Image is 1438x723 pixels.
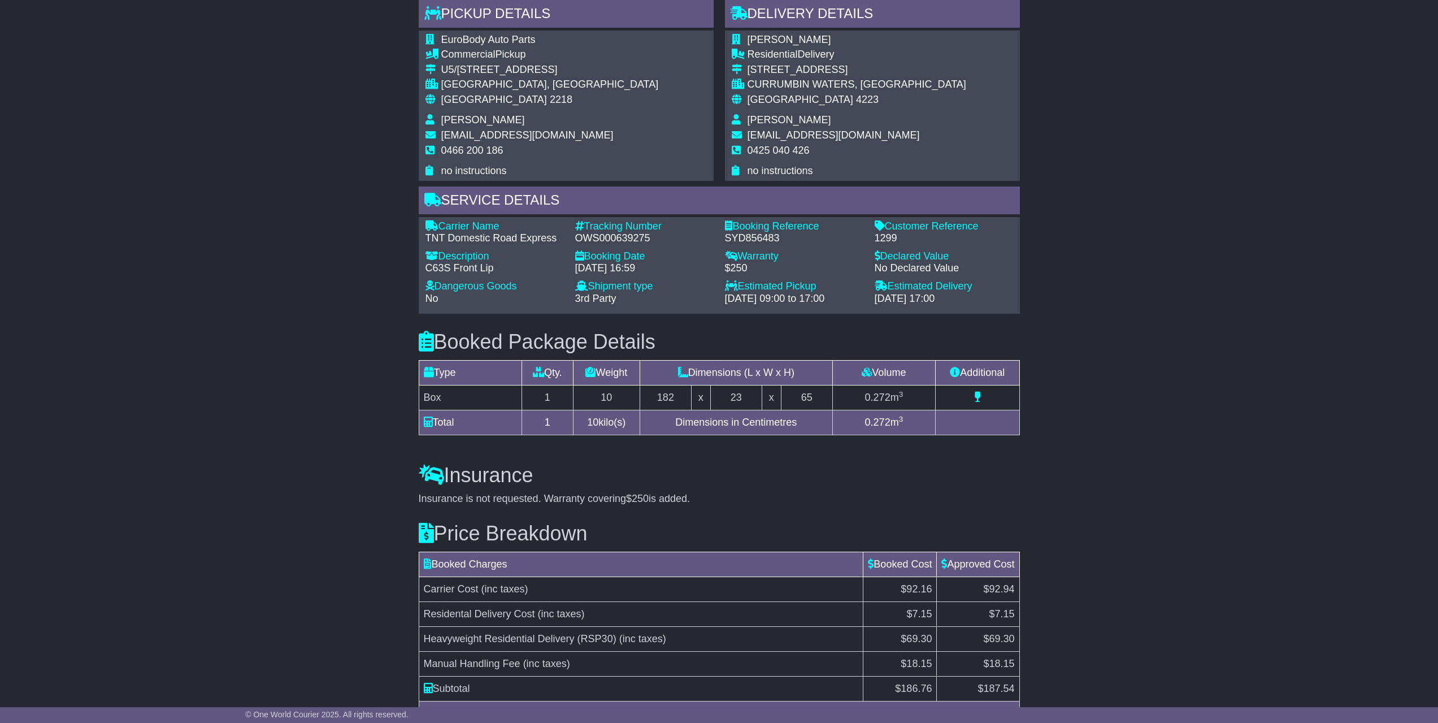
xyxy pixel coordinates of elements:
[865,417,890,428] span: 0.272
[691,385,710,410] td: x
[875,293,1013,305] div: [DATE] 17:00
[901,583,932,595] span: $92.16
[640,360,832,385] td: Dimensions (L x W x H)
[522,410,573,435] td: 1
[573,360,640,385] td: Weight
[748,79,966,91] div: CURRUMBIN WATERS, [GEOGRAPHIC_DATA]
[725,232,863,245] div: SYD856483
[875,280,1013,293] div: Estimated Delivery
[424,658,520,669] span: Manual Handling Fee
[725,250,863,263] div: Warranty
[832,385,935,410] td: m
[575,280,714,293] div: Shipment type
[832,410,935,435] td: m
[725,220,863,233] div: Booking Reference
[875,220,1013,233] div: Customer Reference
[425,250,564,263] div: Description
[901,683,932,694] span: 186.76
[441,49,659,61] div: Pickup
[863,676,937,701] td: $
[575,232,714,245] div: OWS000639275
[626,493,649,504] span: $250
[640,385,691,410] td: 182
[424,608,535,620] span: Residental Delivery Cost
[575,262,714,275] div: [DATE] 16:59
[906,608,932,620] span: $7.15
[419,493,1020,505] div: Insurance is not requested. Warranty covering is added.
[575,293,616,304] span: 3rd Party
[856,94,879,105] span: 4223
[419,676,863,701] td: Subtotal
[418,706,972,721] div: Total charged including taxes
[419,464,1020,487] h3: Insurance
[522,385,573,410] td: 1
[550,94,572,105] span: 2218
[899,390,903,399] sup: 3
[901,633,932,644] span: $69.30
[748,145,810,156] span: 0425 040 426
[901,658,932,669] span: $18.15
[748,114,831,125] span: [PERSON_NAME]
[725,293,863,305] div: [DATE] 09:00 to 17:00
[441,64,659,76] div: U5/[STREET_ADDRESS]
[424,633,616,644] span: Heavyweight Residential Delivery (RSP30)
[983,633,1014,644] span: $69.30
[441,165,507,176] span: no instructions
[522,360,573,385] td: Qty.
[419,410,522,435] td: Total
[619,633,666,644] span: (inc taxes)
[748,49,966,61] div: Delivery
[748,34,831,45] span: [PERSON_NAME]
[587,417,598,428] span: 10
[424,583,479,595] span: Carrier Cost
[748,129,920,141] span: [EMAIL_ADDRESS][DOMAIN_NAME]
[875,262,1013,275] div: No Declared Value
[725,262,863,275] div: $250
[441,79,659,91] div: [GEOGRAPHIC_DATA], [GEOGRAPHIC_DATA]
[899,415,903,423] sup: 3
[441,145,503,156] span: 0466 200 186
[419,187,1020,217] div: Service Details
[781,385,832,410] td: 65
[989,608,1014,620] span: $7.15
[425,293,438,304] span: No
[983,658,1014,669] span: $18.15
[538,608,585,620] span: (inc taxes)
[640,410,832,435] td: Dimensions in Centimetres
[419,522,1020,545] h3: Price Breakdown
[441,34,536,45] span: EuroBody Auto Parts
[935,360,1019,385] td: Additional
[441,94,547,105] span: [GEOGRAPHIC_DATA]
[441,49,496,60] span: Commercial
[425,262,564,275] div: C63S Front Lip
[425,232,564,245] div: TNT Domestic Road Express
[748,94,853,105] span: [GEOGRAPHIC_DATA]
[710,385,762,410] td: 23
[419,552,863,577] td: Booked Charges
[748,49,798,60] span: Residential
[937,676,1019,701] td: $
[425,220,564,233] div: Carrier Name
[875,232,1013,245] div: 1299
[575,250,714,263] div: Booking Date
[863,552,937,577] td: Booked Cost
[419,385,522,410] td: Box
[725,280,863,293] div: Estimated Pickup
[865,392,890,403] span: 0.272
[481,583,528,595] span: (inc taxes)
[245,710,409,719] span: © One World Courier 2025. All rights reserved.
[573,410,640,435] td: kilo(s)
[523,658,570,669] span: (inc taxes)
[748,64,966,76] div: [STREET_ADDRESS]
[937,552,1019,577] td: Approved Cost
[762,385,781,410] td: x
[419,360,522,385] td: Type
[983,583,1014,595] span: $92.94
[875,250,1013,263] div: Declared Value
[419,331,1020,353] h3: Booked Package Details
[441,114,525,125] span: [PERSON_NAME]
[983,683,1014,694] span: 187.54
[832,360,935,385] td: Volume
[573,385,640,410] td: 10
[972,706,1020,721] div: $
